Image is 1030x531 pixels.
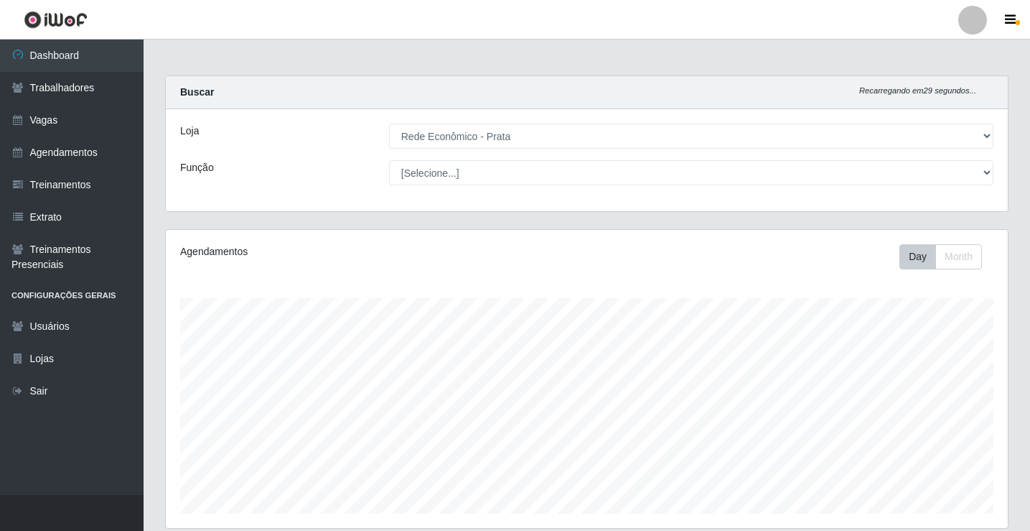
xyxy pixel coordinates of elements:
[859,86,976,95] i: Recarregando em 29 segundos...
[24,11,88,29] img: CoreUI Logo
[180,160,214,175] label: Função
[180,244,507,259] div: Agendamentos
[180,124,199,139] label: Loja
[180,86,214,98] strong: Buscar
[899,244,936,269] button: Day
[899,244,993,269] div: Toolbar with button groups
[899,244,982,269] div: First group
[935,244,982,269] button: Month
